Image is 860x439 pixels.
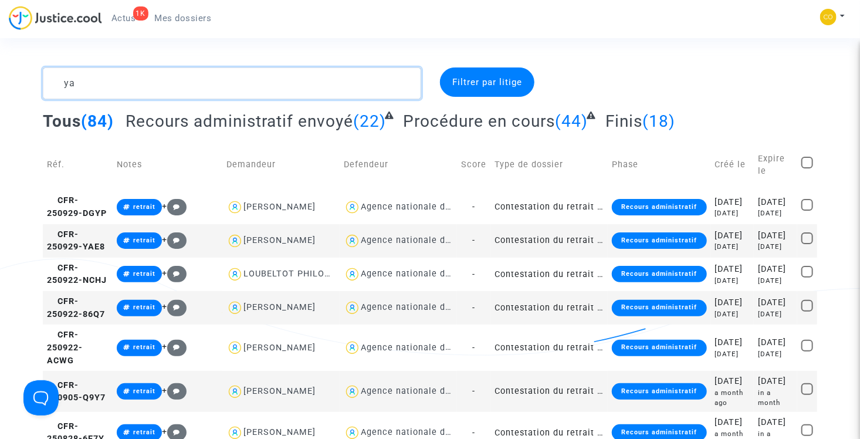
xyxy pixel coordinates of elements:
[612,300,706,316] div: Recours administratif
[133,428,155,436] span: retrait
[222,140,340,190] td: Demandeur
[162,268,187,278] span: +
[43,140,113,190] td: Réf.
[133,203,155,211] span: retrait
[715,263,750,276] div: [DATE]
[715,375,750,388] div: [DATE]
[715,416,750,429] div: [DATE]
[490,291,608,325] td: Contestation du retrait de [PERSON_NAME] par l'ANAH (mandataire)
[758,416,793,429] div: [DATE]
[715,349,750,359] div: [DATE]
[642,112,675,131] span: (18)
[23,380,59,416] iframe: Help Scout Beacon - Open
[47,330,83,365] span: CFR-250922-ACWG
[758,242,793,252] div: [DATE]
[9,6,102,30] img: jc-logo.svg
[133,6,148,21] div: 1K
[243,386,316,396] div: [PERSON_NAME]
[758,388,793,408] div: in a month
[758,208,793,218] div: [DATE]
[715,242,750,252] div: [DATE]
[243,269,348,279] div: LOUBELTOT PHILOGENE
[47,229,105,252] span: CFR-250929-YAE8
[47,195,107,218] span: CFR-250929-DGYP
[47,380,106,403] span: CFR-250905-Q9Y7
[344,383,361,400] img: icon-user.svg
[472,343,475,353] span: -
[361,202,490,212] div: Agence nationale de l'habitat
[472,428,475,438] span: -
[344,266,361,283] img: icon-user.svg
[758,296,793,309] div: [DATE]
[758,263,793,276] div: [DATE]
[113,140,222,190] td: Notes
[226,232,243,249] img: icon-user.svg
[361,386,490,396] div: Agence nationale de l'habitat
[490,224,608,258] td: Contestation du retrait de [PERSON_NAME] par l'ANAH (mandataire)
[403,112,555,131] span: Procédure en cours
[102,9,145,27] a: 1KActus
[608,140,710,190] td: Phase
[243,427,316,437] div: [PERSON_NAME]
[226,199,243,216] img: icon-user.svg
[361,427,490,437] div: Agence nationale de l'habitat
[162,201,187,211] span: +
[226,383,243,400] img: icon-user.svg
[754,140,797,190] td: Expire le
[111,13,136,23] span: Actus
[715,208,750,218] div: [DATE]
[612,266,706,282] div: Recours administratif
[457,140,490,190] td: Score
[490,325,608,371] td: Contestation du retrait de [PERSON_NAME] par l'ANAH (mandataire)
[490,190,608,224] td: Contestation du retrait de [PERSON_NAME] par l'ANAH (mandataire)
[758,309,793,319] div: [DATE]
[43,112,81,131] span: Tous
[162,386,187,396] span: +
[361,269,490,279] div: Agence nationale de l'habitat
[715,229,750,242] div: [DATE]
[162,427,187,437] span: +
[490,140,608,190] td: Type de dossier
[758,229,793,242] div: [DATE]
[758,336,793,349] div: [DATE]
[472,269,475,279] span: -
[758,349,793,359] div: [DATE]
[162,342,187,352] span: +
[226,299,243,316] img: icon-user.svg
[612,383,706,400] div: Recours administratif
[243,235,316,245] div: [PERSON_NAME]
[162,235,187,245] span: +
[243,202,316,212] div: [PERSON_NAME]
[490,371,608,412] td: Contestation du retrait de [PERSON_NAME] par l'ANAH (mandataire)
[81,112,114,131] span: (84)
[758,196,793,209] div: [DATE]
[155,13,212,23] span: Mes dossiers
[133,237,155,244] span: retrait
[820,9,837,25] img: 5a13cfc393247f09c958b2f13390bacc
[243,343,316,353] div: [PERSON_NAME]
[758,276,793,286] div: [DATE]
[162,302,187,312] span: +
[344,299,361,316] img: icon-user.svg
[715,276,750,286] div: [DATE]
[361,235,490,245] div: Agence nationale de l'habitat
[472,235,475,245] span: -
[361,343,490,353] div: Agence nationale de l'habitat
[472,303,475,313] span: -
[605,112,642,131] span: Finis
[344,339,361,356] img: icon-user.svg
[715,196,750,209] div: [DATE]
[344,232,361,249] img: icon-user.svg
[145,9,221,27] a: Mes dossiers
[715,309,750,319] div: [DATE]
[715,336,750,349] div: [DATE]
[133,303,155,311] span: retrait
[226,339,243,356] img: icon-user.svg
[340,140,457,190] td: Defendeur
[353,112,386,131] span: (22)
[612,232,706,249] div: Recours administratif
[226,266,243,283] img: icon-user.svg
[126,112,353,131] span: Recours administratif envoyé
[361,302,490,312] div: Agence nationale de l'habitat
[555,112,588,131] span: (44)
